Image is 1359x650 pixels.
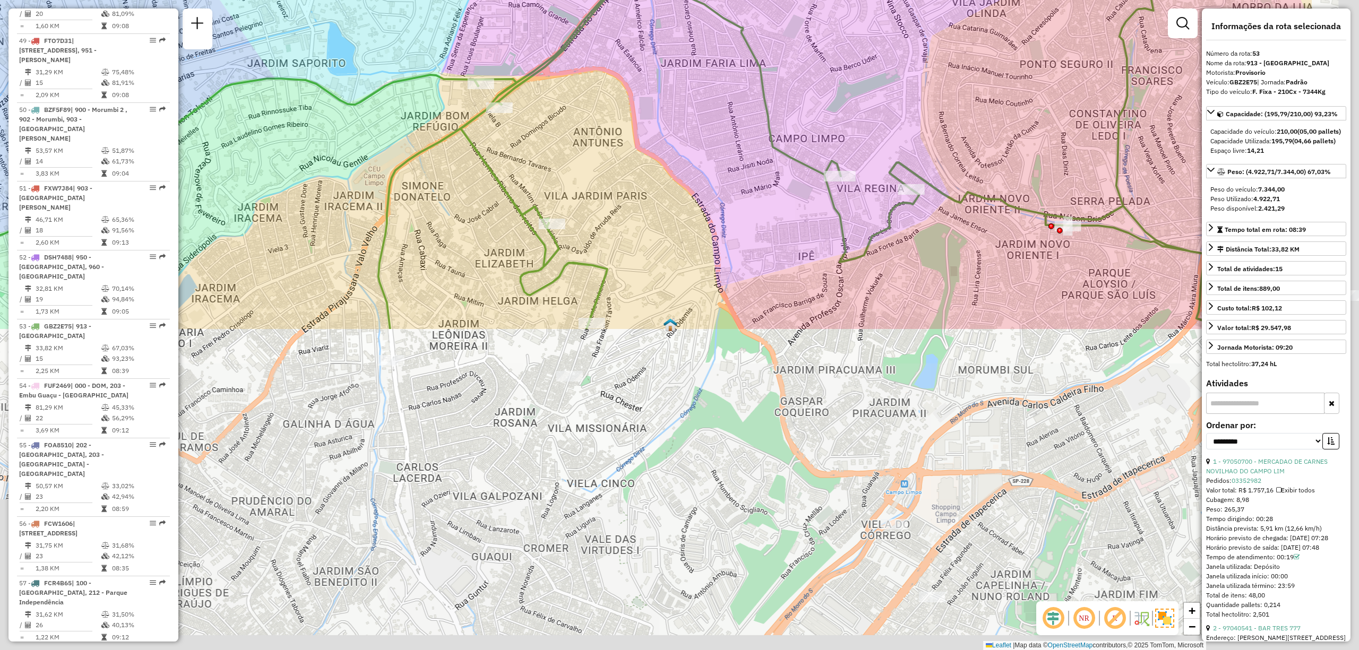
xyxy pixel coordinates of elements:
td: / [19,620,24,630]
span: | 900 - Morumbi 2 , 902 - Morumbi, 903 - [GEOGRAPHIC_DATA][PERSON_NAME] [19,106,127,142]
td: 09:13 [111,237,165,248]
td: 19 [35,294,101,305]
td: 94,84% [111,294,165,305]
span: 52 - [19,253,104,280]
span: FCW1606 [44,519,73,527]
strong: 15 [1275,265,1283,273]
i: % de utilização da cubagem [101,415,109,421]
i: Total de Atividades [25,493,31,500]
div: Janela utilizada: Depósito [1206,562,1346,571]
span: FOA8510 [44,441,72,449]
strong: F. Fixa - 210Cx - 7344Kg [1252,88,1326,96]
span: Total de atividades: [1217,265,1283,273]
span: Exibir todos [1276,486,1315,494]
div: Espaço livre: [1210,146,1342,155]
strong: 37,24 hL [1251,360,1277,368]
strong: 14,21 [1247,146,1264,154]
em: Opções [150,382,156,388]
i: % de utilização da cubagem [101,11,109,17]
strong: (04,66 pallets) [1292,137,1336,145]
i: Tempo total em rota [101,634,107,640]
i: Distância Total [25,216,31,223]
td: 46,71 KM [35,214,101,225]
strong: 889,00 [1259,284,1280,292]
strong: R$ 102,12 [1252,304,1282,312]
td: = [19,563,24,574]
i: Total de Atividades [25,158,31,164]
td: 23 [35,491,101,502]
td: 81,29 KM [35,402,101,413]
td: 3,69 KM [35,425,101,436]
em: Rota exportada [159,520,166,526]
a: Nova sessão e pesquisa [187,13,208,37]
span: | Jornada: [1257,78,1308,86]
em: Rota exportada [159,185,166,191]
td: = [19,168,24,179]
i: % de utilização do peso [101,611,109,618]
em: Rota exportada [159,254,166,260]
span: 54 - [19,382,128,399]
div: Atividade não roteirizada - EVA APARECIDA RIBEIR [919,592,945,602]
a: Tempo total em rota: 08:39 [1206,222,1346,236]
a: Distância Total:33,82 KM [1206,241,1346,256]
div: Total hectolitro: [1206,359,1346,369]
td: 14 [35,156,101,167]
strong: 4.922,71 [1253,195,1280,203]
a: Peso: (4.922,71/7.344,00) 67,03% [1206,164,1346,178]
span: 57 - [19,579,127,606]
i: Tempo total em rota [101,170,107,177]
a: Custo total:R$ 102,12 [1206,300,1346,315]
i: Tempo total em rota [101,565,107,571]
em: Opções [150,254,156,260]
div: Valor total: [1217,323,1291,333]
span: | 903 - [GEOGRAPHIC_DATA][PERSON_NAME] [19,184,92,211]
td: 08:35 [111,563,165,574]
div: Map data © contributors,© 2025 TomTom, Microsoft [983,641,1206,650]
span: 53 - [19,322,91,340]
img: Exibir/Ocultar setores [1155,609,1174,628]
span: + [1189,604,1195,617]
span: DSH7488 [44,253,72,261]
td: / [19,77,24,88]
i: % de utilização do peso [101,69,109,75]
td: 93,23% [111,353,165,364]
em: Rota exportada [159,106,166,112]
td: 09:12 [111,632,165,643]
strong: R$ 29.547,98 [1251,324,1291,332]
i: % de utilização do peso [101,345,109,351]
div: Tempo de atendimento: 00:19 [1206,552,1346,562]
span: Exibir rótulo [1102,605,1128,631]
i: Tempo total em rota [101,427,107,434]
i: Distância Total [25,69,31,75]
em: Rota exportada [159,37,166,44]
div: Valor total: R$ 1.757,16 [1206,486,1346,495]
div: Total de itens: [1217,284,1280,293]
i: Total de Atividades [25,415,31,421]
td: 91,56% [111,225,165,236]
td: 1,60 KM [35,21,101,31]
td: 15 [35,353,101,364]
td: 09:08 [111,21,165,31]
td: 45,33% [111,402,165,413]
i: Total de Atividades [25,553,31,559]
span: Ocultar NR [1071,605,1097,631]
div: Janela utilizada término: 23:59 [1206,581,1346,591]
td: / [19,8,24,19]
i: Distância Total [25,404,31,411]
div: Tipo do veículo: [1206,87,1346,97]
span: | 202 - [GEOGRAPHIC_DATA], 203 - [GEOGRAPHIC_DATA] - [GEOGRAPHIC_DATA] [19,441,104,478]
i: Tempo total em rota [101,308,107,315]
td: / [19,353,24,364]
div: Horário previsto de chegada: [DATE] 07:28 [1206,533,1346,543]
i: % de utilização da cubagem [101,553,109,559]
td: 50,57 KM [35,481,101,491]
td: / [19,156,24,167]
i: Total de Atividades [25,227,31,233]
img: DS Teste [664,318,677,332]
a: Valor total:R$ 29.547,98 [1206,320,1346,334]
td: 32,81 KM [35,283,101,294]
button: Ordem crescente [1322,433,1339,449]
div: Nome da rota: [1206,58,1346,68]
span: | 950 - [GEOGRAPHIC_DATA], 960 - [GEOGRAPHIC_DATA] [19,253,104,280]
div: Capacidade Utilizada: [1210,136,1342,146]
